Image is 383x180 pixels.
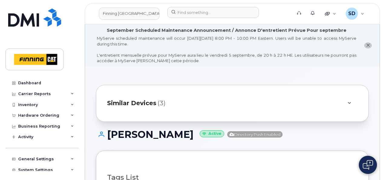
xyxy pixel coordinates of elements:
[363,160,373,170] img: Open chat
[107,27,346,34] div: September Scheduled Maintenance Announcement / Annonce D'entretient Prévue Pour septembre
[227,131,283,138] span: Directory Push Enabled
[200,130,224,137] small: Active
[364,42,372,49] button: close notification
[158,99,165,108] span: (3)
[97,35,356,64] div: MyServe scheduled maintenance will occur [DATE][DATE] 8:00 PM - 10:00 PM Eastern. Users will be u...
[107,99,156,108] span: Similar Devices
[96,129,369,140] h1: [PERSON_NAME]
